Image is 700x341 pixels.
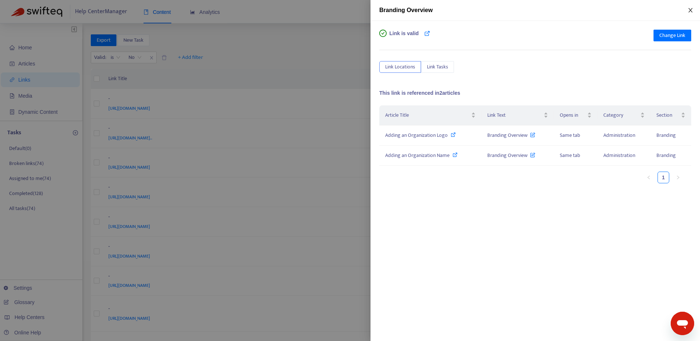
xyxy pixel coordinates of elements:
[659,31,685,40] span: Change Link
[560,131,580,139] span: Same tab
[658,172,669,183] li: 1
[385,151,450,160] span: Adding an Organization Name
[603,151,635,160] span: Administration
[658,172,669,183] a: 1
[603,111,639,119] span: Category
[385,111,470,119] span: Article Title
[379,7,433,13] span: Branding Overview
[379,61,421,73] button: Link Locations
[647,175,651,180] span: left
[379,30,387,37] span: check-circle
[385,131,448,139] span: Adding an Organization Logo
[379,105,481,125] th: Article Title
[487,131,535,139] span: Branding Overview
[688,7,693,13] span: close
[643,172,655,183] button: left
[651,105,691,125] th: Section
[560,111,586,119] span: Opens in
[385,63,415,71] span: Link Locations
[390,30,419,44] span: Link is valid
[685,7,696,14] button: Close
[554,105,597,125] th: Opens in
[487,111,542,119] span: Link Text
[379,90,460,96] span: This link is referenced in 2 articles
[656,111,679,119] span: Section
[560,151,580,160] span: Same tab
[656,151,676,160] span: Branding
[672,172,684,183] button: right
[427,63,448,71] span: Link Tasks
[671,312,694,335] iframe: Button to launch messaging window
[656,131,676,139] span: Branding
[676,175,680,180] span: right
[672,172,684,183] li: Next Page
[597,105,651,125] th: Category
[421,61,454,73] button: Link Tasks
[481,105,554,125] th: Link Text
[643,172,655,183] li: Previous Page
[603,131,635,139] span: Administration
[487,151,535,160] span: Branding Overview
[654,30,691,41] button: Change Link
